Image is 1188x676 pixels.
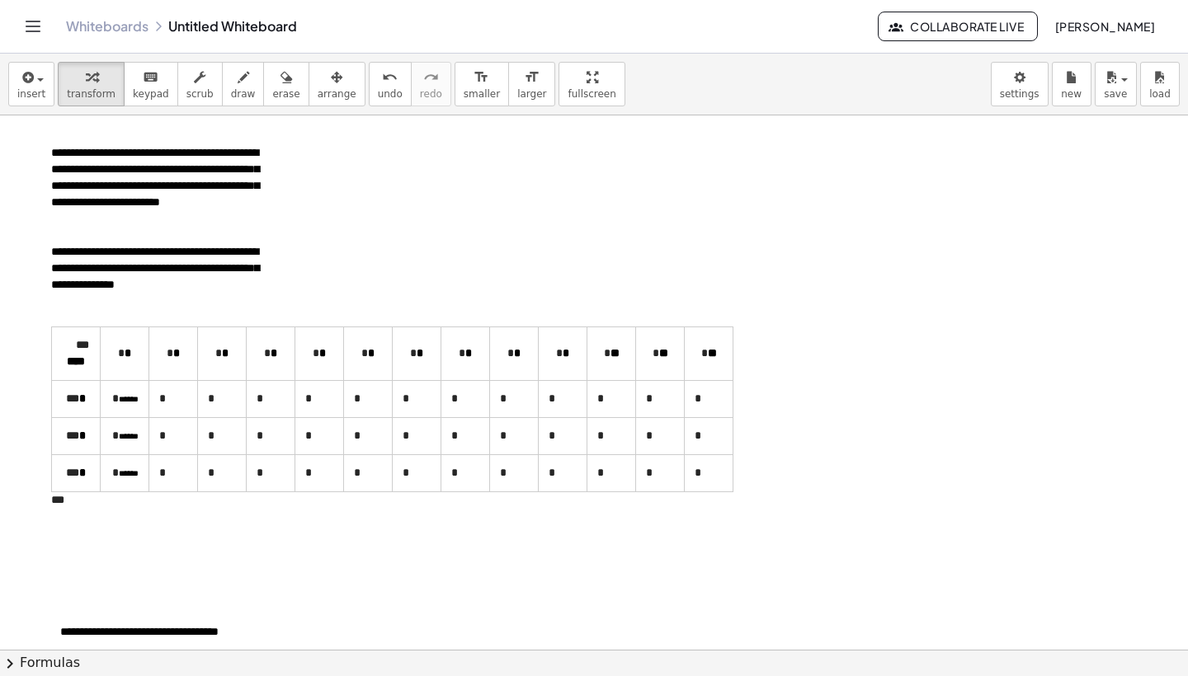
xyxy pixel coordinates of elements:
[378,88,403,100] span: undo
[559,62,625,106] button: fullscreen
[474,68,489,87] i: format_size
[58,62,125,106] button: transform
[1140,62,1180,106] button: load
[1149,88,1171,100] span: load
[411,62,451,106] button: redoredo
[263,62,309,106] button: erase
[143,68,158,87] i: keyboard
[177,62,223,106] button: scrub
[455,62,509,106] button: format_sizesmaller
[66,18,148,35] a: Whiteboards
[991,62,1049,106] button: settings
[67,88,115,100] span: transform
[1052,62,1091,106] button: new
[17,88,45,100] span: insert
[1054,19,1155,34] span: [PERSON_NAME]
[423,68,439,87] i: redo
[1095,62,1137,106] button: save
[309,62,365,106] button: arrange
[1061,88,1082,100] span: new
[124,62,178,106] button: keyboardkeypad
[222,62,265,106] button: draw
[231,88,256,100] span: draw
[272,88,299,100] span: erase
[382,68,398,87] i: undo
[133,88,169,100] span: keypad
[369,62,412,106] button: undoundo
[508,62,555,106] button: format_sizelarger
[568,88,615,100] span: fullscreen
[20,13,46,40] button: Toggle navigation
[878,12,1038,41] button: Collaborate Live
[1041,12,1168,41] button: [PERSON_NAME]
[420,88,442,100] span: redo
[892,19,1024,34] span: Collaborate Live
[318,88,356,100] span: arrange
[8,62,54,106] button: insert
[1000,88,1039,100] span: settings
[186,88,214,100] span: scrub
[464,88,500,100] span: smaller
[517,88,546,100] span: larger
[1104,88,1127,100] span: save
[524,68,540,87] i: format_size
